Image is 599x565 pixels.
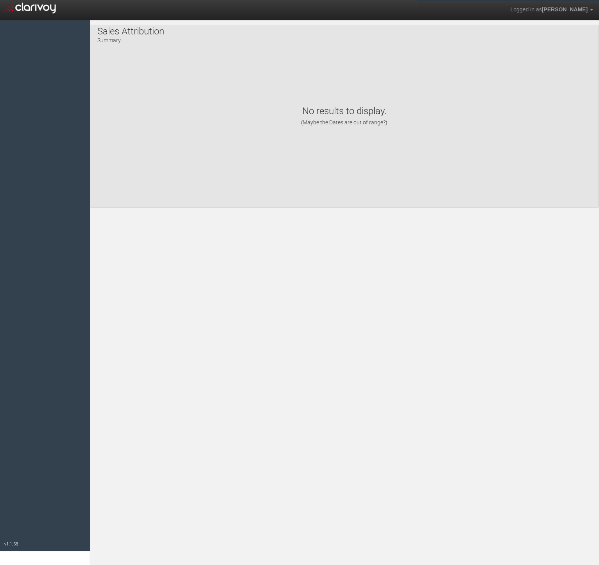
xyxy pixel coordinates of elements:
span: Logged in as [510,6,542,13]
h1: Sales Attribution [97,26,164,36]
span: [PERSON_NAME] [542,6,588,13]
h1: No results to display. [98,106,590,126]
span: (Maybe the Dates are out of range?) [301,119,387,126]
p: Summary [97,34,164,44]
a: Logged in as[PERSON_NAME] [504,0,599,19]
